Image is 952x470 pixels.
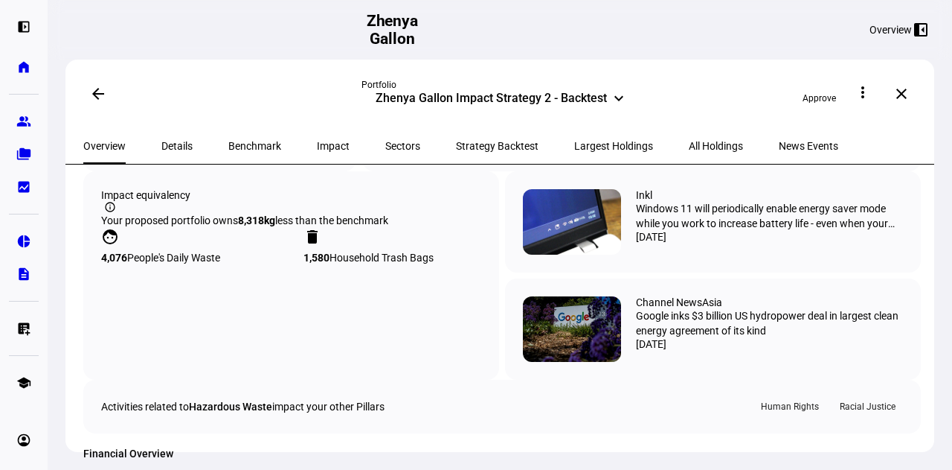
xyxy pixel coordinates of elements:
div: Activities related to impact your other Pillars [101,401,385,413]
eth-mat-symbol: home [16,60,31,74]
eth-mat-symbol: school [16,375,31,390]
mat-icon: face [101,228,119,246]
eth-mat-symbol: pie_chart [16,234,31,249]
span: Overview [83,141,126,151]
span: Sectors [385,141,420,151]
button: Overview [858,18,940,42]
img: 79dyCpaPEGrfb5QG5VbaoW-1280-80.jpg [523,189,621,255]
div: Inkl [636,189,652,201]
span: Largest Holdings [574,141,653,151]
eth-mat-symbol: folder_copy [16,147,31,162]
eth-mat-symbol: group [16,114,31,129]
mat-icon: close [892,85,910,103]
span: Approve [803,93,836,104]
h2: Zhenya Gallon [355,12,429,48]
a: pie_chart [9,226,39,256]
h4: Financial Overview [83,448,921,460]
span: All Holdings [689,141,743,151]
div: Channel NewsAsia [636,296,722,308]
span: Household Trash Bags [329,252,434,264]
mat-icon: left_panel_close [912,21,930,39]
span: Details [161,141,193,151]
a: home [9,52,39,82]
div: Zhenya Gallon Impact Strategy 2 - Backtest [376,91,607,109]
a: group [9,107,39,136]
div: Impact equivalency [101,189,481,201]
div: Racial Justice [832,398,903,416]
span: kg [264,215,275,226]
div: [DATE] [636,338,903,350]
span: Hazardous Waste [189,401,272,413]
a: bid_landscape [9,172,39,202]
eth-mat-symbol: account_circle [16,433,31,448]
strong: 1,580 [303,252,329,264]
div: [DATE] [636,231,903,243]
mat-icon: more_vert [854,83,872,101]
eth-mat-symbol: description [16,267,31,282]
div: Your proposed portfolio owns [101,213,481,228]
img: 2025-07-15t172217z_2_lynxmpel6e0e1_rtroptp_3_eu-alphabet-antitrust.jpg [523,296,621,362]
button: Approve [791,86,848,110]
span: less than the benchmark [275,215,388,226]
strong: 4,076 [101,252,127,264]
mat-icon: arrow_back [89,85,107,103]
mat-icon: keyboard_arrow_down [610,89,628,107]
div: Human Rights [753,398,826,416]
span: Strategy Backtest [456,141,538,151]
div: Portfolio [361,79,639,91]
a: folder_copy [9,139,39,169]
eth-mat-symbol: list_alt_add [16,321,31,336]
div: Overview [869,24,912,36]
eth-mat-symbol: left_panel_open [16,19,31,34]
strong: 8,318 [238,215,275,226]
mat-icon: info_outline [104,201,116,213]
span: Impact [317,141,350,151]
div: Windows 11 will periodically enable energy saver mode while you work to increase battery life - e... [636,201,903,231]
span: People's Daily Waste [127,252,220,264]
a: description [9,259,39,289]
div: Google inks $3 billion US hydropower deal in largest clean energy agreement of its kind [636,308,903,338]
eth-mat-symbol: bid_landscape [16,180,31,194]
span: Benchmark [228,141,281,151]
span: News Events [779,141,838,151]
mat-icon: delete [303,228,321,246]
